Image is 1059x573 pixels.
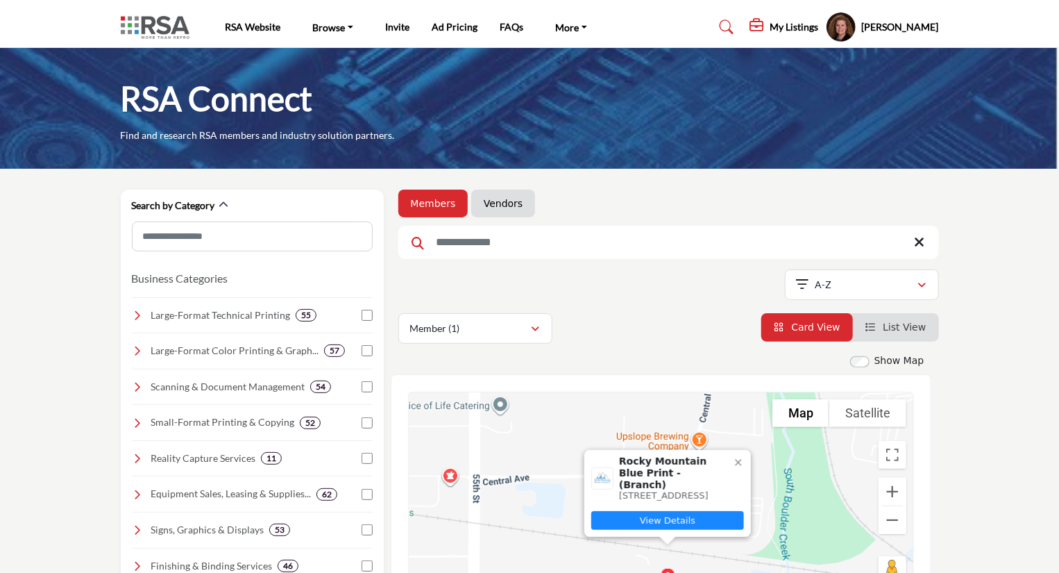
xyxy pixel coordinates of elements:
[774,322,840,333] a: View Card
[310,381,331,393] div: 54 Results For Scanning & Document Management
[151,380,305,394] h4: Scanning & Document Management: Digital conversion, archiving, indexing, secure storage, and stre...
[879,506,906,534] button: Zoom out
[398,226,939,259] input: Search Keyword
[706,16,743,38] a: Search
[829,399,906,427] button: Show satellite imagery
[545,17,597,37] a: More
[132,222,373,251] input: Search Category
[322,490,332,499] b: 62
[591,511,744,530] a: View Details
[278,560,298,572] div: 46 Results For Finishing & Binding Services
[121,128,395,142] p: Find and research RSA members and industry solution partners.
[411,197,456,210] a: Members
[432,21,477,33] a: Ad Pricing
[266,454,276,463] b: 11
[362,560,373,572] input: Select Finishing & Binding Services checkbox
[362,489,373,500] input: Select Equipment Sales, Leasing & Supplies checkbox
[269,524,290,536] div: 53 Results For Signs, Graphics & Displays
[151,559,272,573] h4: Finishing & Binding Services: Laminating, binding, folding, trimming, and other finishing touches...
[362,524,373,535] input: Select Signs, Graphics & Displays checkbox
[826,12,856,42] button: Show hide supplier dropdown
[874,354,924,368] label: Show Map
[362,417,373,429] input: Select Small-Format Printing & Copying checkbox
[770,21,819,33] h5: My Listings
[121,77,313,120] h1: RSA Connect
[283,561,293,571] b: 46
[151,344,319,358] h4: Large-Format Color Printing & Graphics: Banners, posters, vehicle wraps, and presentation graphics.
[592,468,613,489] img: Rocky Mountain Blue Print
[151,415,294,429] h4: Small-Format Printing & Copying: Professional printing for black and white and color document pri...
[316,488,337,501] div: 62 Results For Equipment Sales, Leasing & Supplies
[791,322,840,333] span: Card View
[305,418,315,428] b: 52
[484,197,523,210] a: Vendors
[151,523,264,537] h4: Signs, Graphics & Displays: Exterior/interior building signs, trade show booths, event displays, ...
[316,382,325,392] b: 54
[862,20,939,34] h5: [PERSON_NAME]
[261,452,282,465] div: 11 Results For Reality Capture Services
[226,21,281,33] a: RSA Website
[121,16,196,39] img: Site Logo
[619,456,727,490] span: Rocky Mountain Blue Print - (Branch)
[132,199,215,213] h2: Search by Category
[151,451,255,465] h4: Reality Capture Services: Laser scanning, BIM modeling, photogrammetry, 3D scanning, and other ad...
[879,441,906,469] button: Toggle fullscreen view
[296,309,316,322] div: 55 Results For Large-Format Technical Printing
[619,490,709,501] span: [STREET_ADDRESS]
[785,269,939,300] button: A-Z
[410,322,460,335] p: Member (1)
[362,381,373,392] input: Select Scanning & Document Management checkbox
[750,19,819,35] div: My Listings
[772,399,829,427] button: Show street map
[398,313,552,344] button: Member (1)
[275,525,285,535] b: 53
[879,478,906,506] button: Zoom in
[151,487,311,501] h4: Equipment Sales, Leasing & Supplies: Equipment sales, leasing, service, and resale of plotters, s...
[324,344,345,357] div: 57 Results For Large-Format Color Printing & Graphics
[385,21,409,33] a: Invite
[362,345,373,356] input: Select Large-Format Color Printing & Graphics checkbox
[815,278,831,292] p: A-Z
[303,17,364,37] a: Browse
[761,313,853,342] li: Card View
[362,310,373,321] input: Select Large-Format Technical Printing checkbox
[132,270,228,287] button: Business Categories
[330,346,339,356] b: 57
[883,322,926,333] span: List View
[500,21,523,33] a: FAQs
[362,453,373,464] input: Select Reality Capture Services checkbox
[853,313,939,342] li: List View
[300,417,321,429] div: 52 Results For Small-Format Printing & Copying
[865,322,926,333] a: View List
[151,308,290,322] h4: Large-Format Technical Printing: High-quality printing for blueprints, construction and architect...
[301,310,311,320] b: 55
